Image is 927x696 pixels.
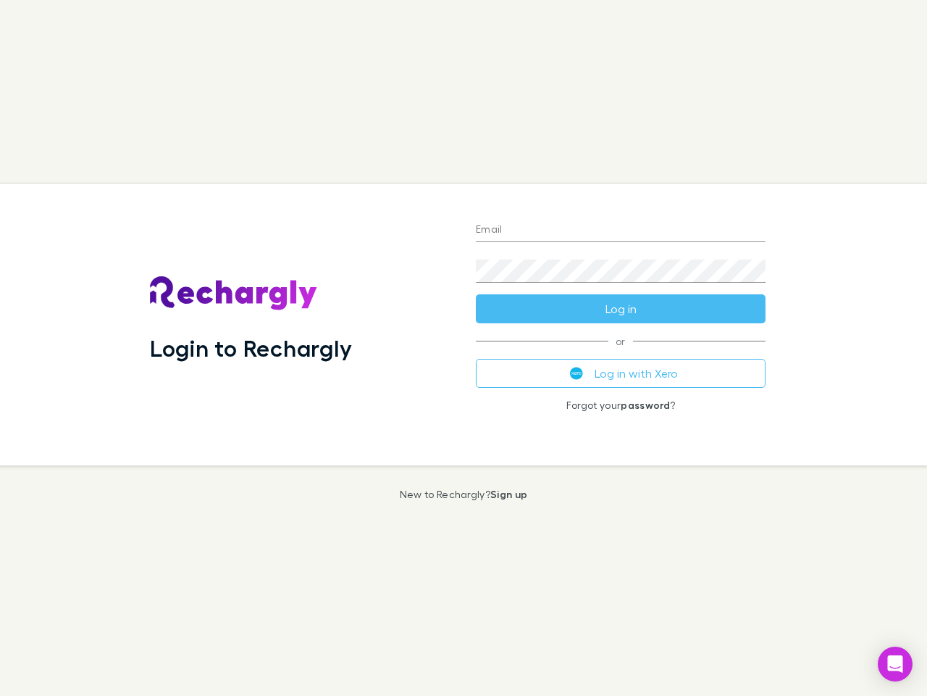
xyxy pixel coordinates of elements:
h1: Login to Rechargly [150,334,352,362]
button: Log in [476,294,765,323]
img: Xero's logo [570,367,583,380]
p: Forgot your ? [476,399,765,411]
a: Sign up [490,488,527,500]
p: New to Rechargly? [400,489,528,500]
a: password [621,399,670,411]
div: Open Intercom Messenger [878,647,913,681]
img: Rechargly's Logo [150,276,318,311]
button: Log in with Xero [476,359,765,388]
